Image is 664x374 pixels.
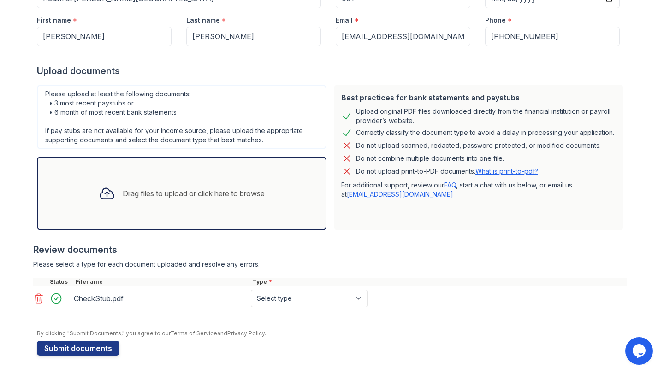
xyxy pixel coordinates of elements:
label: Last name [186,16,220,25]
div: CheckStub.pdf [74,291,247,306]
a: What is print-to-pdf? [475,167,538,175]
a: Privacy Policy. [227,330,266,337]
div: Upload documents [37,64,627,77]
div: Please select a type for each document uploaded and resolve any errors. [33,260,627,269]
div: Filename [74,278,251,286]
a: Terms of Service [170,330,217,337]
div: Best practices for bank statements and paystubs [341,92,616,103]
a: [EMAIL_ADDRESS][DOMAIN_NAME] [347,190,453,198]
iframe: chat widget [625,337,655,365]
a: FAQ [444,181,456,189]
label: First name [37,16,71,25]
div: By clicking "Submit Documents," you agree to our and [37,330,627,337]
div: Correctly classify the document type to avoid a delay in processing your application. [356,127,614,138]
div: Drag files to upload or click here to browse [123,188,265,199]
div: Do not upload scanned, redacted, password protected, or modified documents. [356,140,601,151]
label: Email [336,16,353,25]
div: Please upload at least the following documents: • 3 most recent paystubs or • 6 month of most rec... [37,85,326,149]
div: Upload original PDF files downloaded directly from the financial institution or payroll provider’... [356,107,616,125]
p: Do not upload print-to-PDF documents. [356,167,538,176]
div: Do not combine multiple documents into one file. [356,153,504,164]
div: Status [48,278,74,286]
label: Phone [485,16,506,25]
div: Type [251,278,627,286]
p: For additional support, review our , start a chat with us below, or email us at [341,181,616,199]
button: Submit documents [37,341,119,356]
div: Review documents [33,243,627,256]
